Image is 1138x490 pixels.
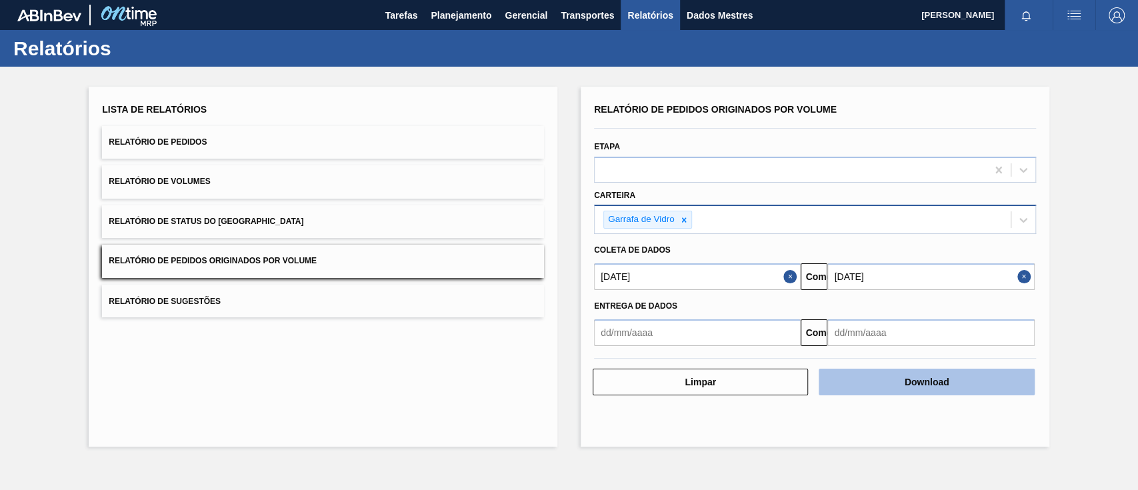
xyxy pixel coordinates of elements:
button: Fechar [783,263,801,290]
button: Download [819,369,1034,395]
button: Relatório de Volumes [102,165,544,198]
input: dd/mm/aaaa [594,319,801,346]
button: Relatório de Sugestões [102,285,544,317]
button: Limpar [593,369,808,395]
button: Relatório de Pedidos [102,126,544,159]
font: Gerencial [505,10,547,21]
input: dd/mm/aaaa [827,263,1034,290]
font: Garrafa de Vidro [608,214,675,224]
img: Sair [1109,7,1125,23]
img: ações do usuário [1066,7,1082,23]
input: dd/mm/aaaa [594,263,801,290]
font: Relatório de Volumes [109,177,210,187]
font: Relatório de Pedidos Originados por Volume [109,257,317,266]
font: Planejamento [431,10,491,21]
font: Coleta de dados [594,245,671,255]
button: Comeu [801,263,827,290]
font: [PERSON_NAME] [921,10,994,20]
font: Comeu [805,271,837,282]
font: Relatórios [627,10,673,21]
font: Relatório de Pedidos [109,137,207,147]
font: Lista de Relatórios [102,104,207,115]
font: Tarefas [385,10,418,21]
font: Relatórios [13,37,111,59]
button: Relatório de Status do [GEOGRAPHIC_DATA] [102,205,544,238]
font: Relatório de Status do [GEOGRAPHIC_DATA] [109,217,303,226]
button: Relatório de Pedidos Originados por Volume [102,245,544,277]
img: TNhmsLtSVTkK8tSr43FrP2fwEKptu5GPRR3wAAAABJRU5ErkJggg== [17,9,81,21]
button: Notificações [1005,6,1047,25]
font: Dados Mestres [687,10,753,21]
input: dd/mm/aaaa [827,319,1034,346]
font: Relatório de Sugestões [109,296,221,305]
font: Limpar [685,377,716,387]
font: Etapa [594,142,620,151]
font: Carteira [594,191,635,200]
font: Transportes [561,10,614,21]
button: Close [1017,263,1035,290]
font: Relatório de Pedidos Originados por Volume [594,104,837,115]
font: Download [905,377,949,387]
font: Comeu [805,327,837,338]
button: Comeu [801,319,827,346]
font: Entrega de dados [594,301,677,311]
